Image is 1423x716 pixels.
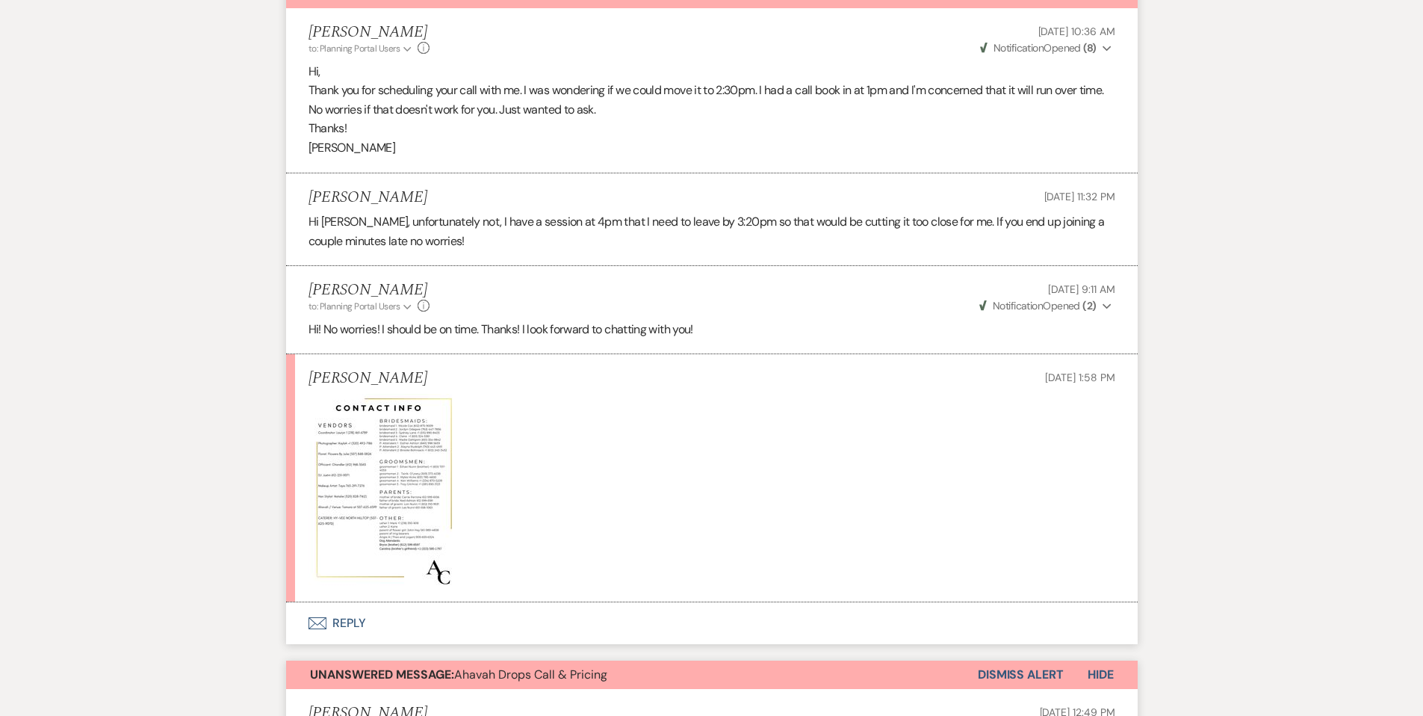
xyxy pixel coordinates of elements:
span: Opened [980,41,1097,55]
p: Thanks! [309,119,1115,138]
span: Ahavah Drops Call & Pricing [310,667,607,682]
button: to: Planning Portal Users [309,300,415,313]
button: Dismiss Alert [978,661,1064,689]
strong: ( 2 ) [1082,299,1096,312]
button: to: Planning Portal Users [309,42,415,55]
span: to: Planning Portal Users [309,43,400,55]
button: Reply [286,602,1138,644]
button: Hide [1064,661,1138,689]
span: [DATE] 1:58 PM [1045,371,1114,384]
span: [DATE] 11:32 PM [1044,190,1115,203]
button: Unanswered Message:Ahavah Drops Call & Pricing [286,661,978,689]
button: NotificationOpened (8) [978,40,1115,56]
p: Hi [PERSON_NAME], unfortunately not, I have a session at 4pm that I need to leave by 3:20pm so th... [309,212,1115,250]
span: [DATE] 10:36 AM [1038,25,1115,38]
p: [PERSON_NAME] [309,138,1115,158]
strong: Unanswered Message: [310,667,454,682]
span: [DATE] 9:11 AM [1048,283,1114,296]
strong: ( 8 ) [1083,41,1096,55]
p: Hi! No worries! I should be on time. Thanks! I look forward to chatting with you! [309,320,1115,339]
span: Opened [979,299,1097,312]
button: NotificationOpened (2) [977,298,1115,314]
h5: [PERSON_NAME] [309,369,427,388]
h5: [PERSON_NAME] [309,23,430,42]
h5: [PERSON_NAME] [309,188,427,207]
p: Thank you for scheduling your call with me. I was wondering if we could move it to 2:30pm. I had ... [309,81,1115,119]
p: Hi, [309,62,1115,81]
h5: [PERSON_NAME] [309,281,430,300]
span: Notification [993,299,1043,312]
span: Hide [1088,667,1114,682]
img: IMG_4828.jpeg [309,394,458,587]
span: to: Planning Portal Users [309,300,400,312]
span: Notification [993,41,1044,55]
